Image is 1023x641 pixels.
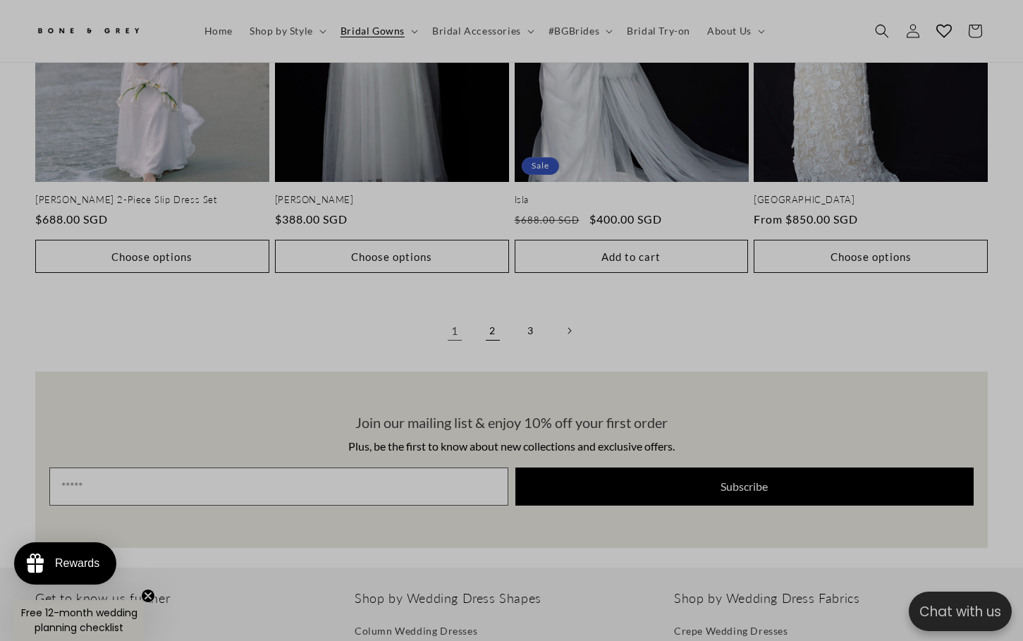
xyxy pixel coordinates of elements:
[55,557,99,570] div: Rewards
[35,20,141,43] img: Bone and Grey Bridal
[275,240,509,273] button: Choose options
[35,590,349,606] h2: Get to know us further
[35,194,269,206] a: [PERSON_NAME] 2-Piece Slip Dress Set
[355,590,668,606] h2: Shop by Wedding Dress Shapes
[866,16,898,47] summary: Search
[515,240,749,273] button: Add to cart
[754,240,988,273] button: Choose options
[540,16,618,46] summary: #BGBrides
[21,606,137,635] span: Free 12-month wedding planning checklist
[332,16,424,46] summary: Bridal Gowns
[754,194,988,206] a: [GEOGRAPHIC_DATA]
[909,592,1012,631] button: Open chatbox
[618,16,699,46] a: Bridal Try-on
[35,315,988,346] nav: Pagination
[549,25,599,37] span: #BGBrides
[553,315,584,346] a: Next page
[35,240,269,273] button: Choose options
[432,25,521,37] span: Bridal Accessories
[424,16,540,46] summary: Bridal Accessories
[141,589,155,603] button: Close teaser
[515,315,546,346] a: Page 3
[14,600,144,641] div: Free 12-month wedding planning checklistClose teaser
[348,439,675,453] span: Plus, be the first to know about new collections and exclusive offers.
[275,194,509,206] a: [PERSON_NAME]
[909,602,1012,622] p: Chat with us
[49,468,508,506] input: Email
[196,16,241,46] a: Home
[241,16,332,46] summary: Shop by Style
[699,16,771,46] summary: About Us
[204,25,233,37] span: Home
[250,25,313,37] span: Shop by Style
[515,194,749,206] a: Isla
[515,468,974,506] button: Subscribe
[30,14,182,48] a: Bone and Grey Bridal
[355,414,668,431] span: Join our mailing list & enjoy 10% off your first order
[477,315,508,346] a: Page 2
[439,315,470,346] a: Page 1
[707,25,752,37] span: About Us
[674,590,988,606] h2: Shop by Wedding Dress Fabrics
[627,25,690,37] span: Bridal Try-on
[341,25,405,37] span: Bridal Gowns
